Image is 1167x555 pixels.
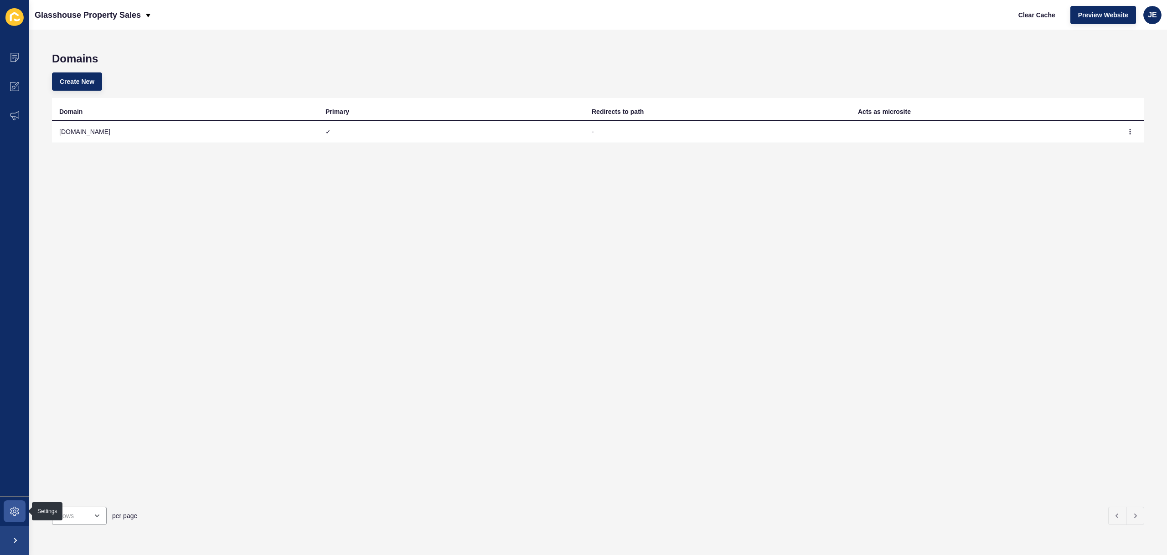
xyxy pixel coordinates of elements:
[37,508,57,515] div: Settings
[592,107,644,116] div: Redirects to path
[1148,10,1157,20] span: JE
[112,511,137,520] span: per page
[35,4,141,26] p: Glasshouse Property Sales
[60,77,94,86] span: Create New
[1078,10,1128,20] span: Preview Website
[584,121,851,143] td: -
[52,52,1144,65] h1: Domains
[52,507,107,525] div: open menu
[59,107,83,116] div: Domain
[1018,10,1055,20] span: Clear Cache
[858,107,911,116] div: Acts as microsite
[52,72,102,91] button: Create New
[52,121,318,143] td: [DOMAIN_NAME]
[1011,6,1063,24] button: Clear Cache
[1070,6,1136,24] button: Preview Website
[318,121,584,143] td: ✓
[325,107,349,116] div: Primary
